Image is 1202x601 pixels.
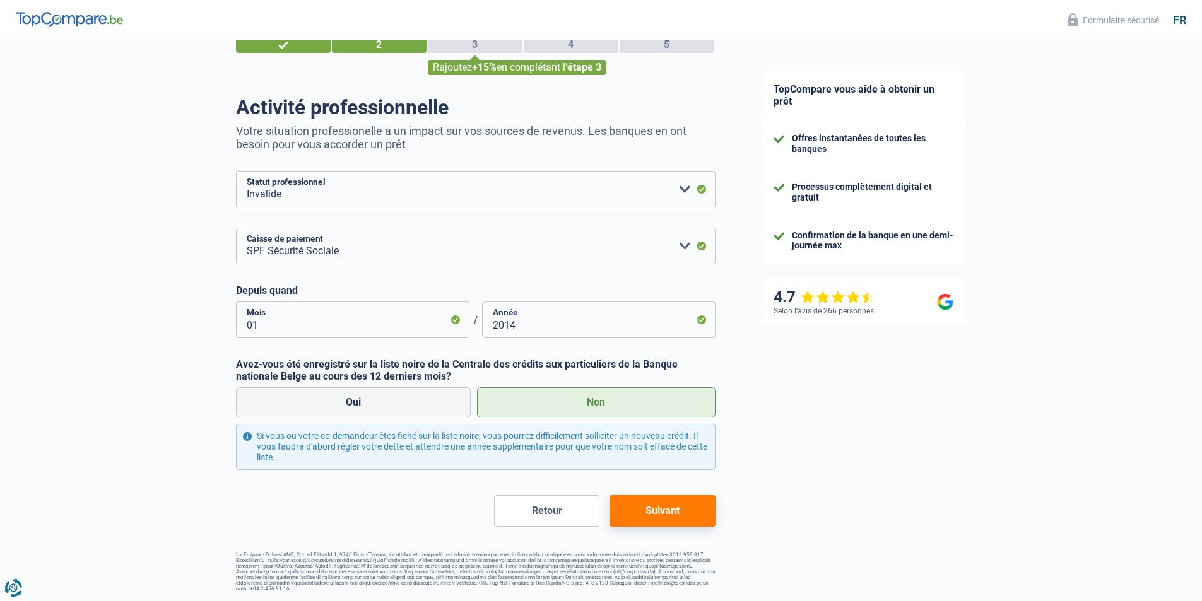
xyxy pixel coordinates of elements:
[236,95,716,119] h1: Activité professionnelle
[236,552,716,592] footer: LorEmipsum Dolorsi AME, Con ad Elitsedd 1, 9746 Eiusm-Tempor, inc utlabor etd magnaaliq eni admin...
[428,37,522,53] div: 3
[774,288,875,306] div: 4.7
[1060,9,1167,30] button: Formulaire sécurisé
[236,424,716,469] div: Si vous ou votre co-demandeur êtes fiché sur la liste noire, vous pourrez difficilement sollicite...
[477,387,716,417] label: Non
[472,61,497,73] span: +15%
[236,387,471,417] label: Oui
[761,71,966,120] div: TopCompare vous aide à obtenir un prêt
[332,37,427,53] div: 2
[236,358,716,382] label: Avez-vous été enregistré sur la liste noire de la Centrale des crédits aux particuliers de la Ban...
[236,284,716,296] label: Depuis quand
[469,314,482,326] span: /
[482,301,716,338] input: AAAA
[792,230,953,252] div: Confirmation de la banque en une demi-journée max
[236,37,331,53] div: 1
[494,495,599,527] button: Retour
[567,61,601,73] span: étape 3
[620,37,714,53] div: 5
[774,306,874,315] div: Selon l’avis de 266 personnes
[792,182,953,203] div: Processus complètement digital et gratuit
[16,12,123,27] img: TopCompare Logo
[524,37,618,53] div: 4
[236,124,716,151] p: Votre situation professionelle a un impact sur vos sources de revenus. Les banques en ont besoin ...
[3,560,4,561] img: Advertisement
[1173,13,1186,27] div: fr
[428,60,606,75] div: Rajoutez en complétant l'
[792,133,953,155] div: Offres instantanées de toutes les banques
[236,301,469,338] input: MM
[610,495,715,527] button: Suivant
